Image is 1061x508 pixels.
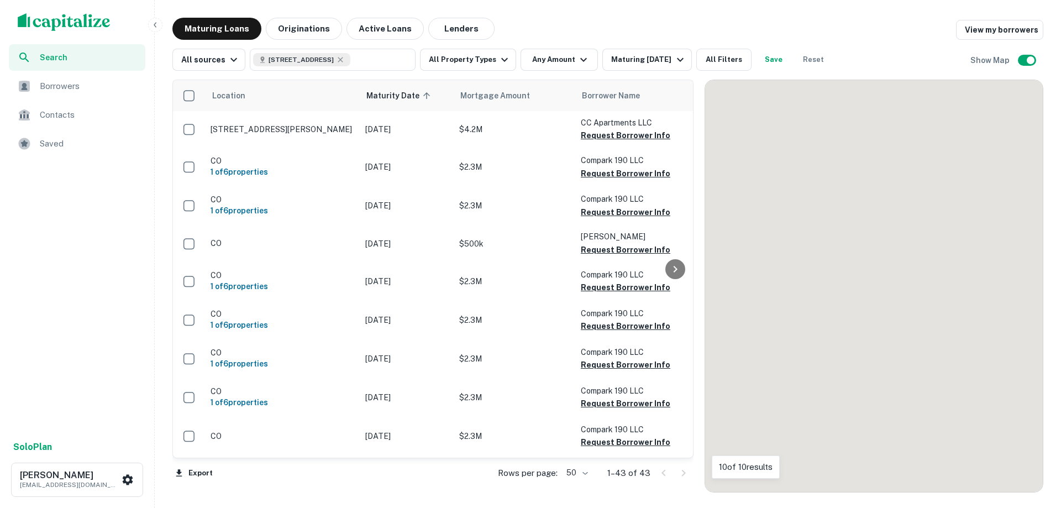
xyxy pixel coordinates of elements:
h6: 1 of 6 properties [211,280,354,292]
p: [DATE] [365,391,448,404]
span: Mortgage Amount [460,89,544,102]
p: 1–43 of 43 [607,467,650,480]
p: $2.3M [459,161,570,173]
p: [DATE] [365,238,448,250]
div: 50 [562,465,590,481]
span: Contacts [40,108,139,122]
button: All sources [172,49,245,71]
th: Borrower Name [575,80,697,111]
button: All Filters [696,49,752,71]
p: Compark 190 LLC [581,269,691,281]
span: Location [212,89,245,102]
p: Rows per page: [498,467,558,480]
h6: 1 of 6 properties [211,358,354,370]
p: Compark 190 LLC [581,385,691,397]
a: View my borrowers [956,20,1043,40]
h6: 1 of 6 properties [211,319,354,331]
button: Maturing [DATE] [602,49,691,71]
p: $2.3M [459,314,570,326]
button: Request Borrower Info [581,167,670,180]
p: CO [211,270,354,280]
p: CO [211,431,354,441]
p: $2.3M [459,430,570,442]
p: [STREET_ADDRESS][PERSON_NAME] [211,124,354,134]
button: Request Borrower Info [581,397,670,410]
p: $500k [459,238,570,250]
iframe: Chat Widget [1006,420,1061,473]
p: CO [211,309,354,319]
button: Request Borrower Info [581,358,670,371]
button: Lenders [428,18,495,40]
th: Maturity Date [360,80,454,111]
p: Compark 190 LLC [581,346,691,358]
button: [PERSON_NAME][EMAIL_ADDRESS][DOMAIN_NAME] [11,463,143,497]
p: Compark 190 LLC [581,307,691,320]
a: Saved [9,130,145,157]
p: 10 of 10 results [719,460,773,474]
button: Originations [266,18,342,40]
p: [DATE] [365,353,448,365]
button: Request Borrower Info [581,436,670,449]
span: Borrowers [40,80,139,93]
button: Reset [796,49,831,71]
p: [DATE] [365,200,448,212]
a: Borrowers [9,73,145,99]
p: [DATE] [365,430,448,442]
h6: Show Map [970,54,1011,66]
p: [EMAIL_ADDRESS][DOMAIN_NAME] [20,480,119,490]
h6: 1 of 6 properties [211,205,354,217]
p: Compark 190 LLC [581,154,691,166]
p: [DATE] [365,275,448,287]
p: [DATE] [365,123,448,135]
p: [DATE] [365,161,448,173]
a: SoloPlan [13,441,52,454]
p: [PERSON_NAME] [581,231,691,243]
h6: 1 of 6 properties [211,396,354,409]
button: Export [172,465,216,481]
a: Contacts [9,102,145,128]
p: $2.3M [459,200,570,212]
p: $2.3M [459,275,570,287]
p: $2.3M [459,353,570,365]
th: Mortgage Amount [454,80,575,111]
p: [DATE] [365,314,448,326]
p: CC Apartments LLC [581,117,691,129]
button: Any Amount [521,49,598,71]
div: 0 0 [705,80,1043,492]
p: CO [211,348,354,358]
button: Request Borrower Info [581,129,670,142]
strong: Solo Plan [13,442,52,452]
h6: 1 of 6 properties [211,166,354,178]
p: $4.2M [459,123,570,135]
span: Maturity Date [366,89,434,102]
p: CO [211,238,354,248]
span: [STREET_ADDRESS] [269,55,334,65]
p: Compark 190 LLC [581,423,691,436]
p: CO [211,386,354,396]
div: Maturing [DATE] [611,53,686,66]
span: Saved [40,137,139,150]
span: Search [40,51,139,64]
button: Maturing Loans [172,18,261,40]
span: Borrower Name [582,89,640,102]
button: All Property Types [420,49,516,71]
p: $2.3M [459,391,570,404]
th: Location [205,80,360,111]
button: Request Borrower Info [581,320,670,333]
button: Active Loans [346,18,424,40]
button: Save your search to get updates of matches that match your search criteria. [756,49,791,71]
button: Request Borrower Info [581,281,670,294]
a: Search [9,44,145,71]
div: All sources [181,53,240,66]
p: CO [211,195,354,205]
button: Request Borrower Info [581,243,670,256]
p: Compark 190 LLC [581,193,691,205]
h6: [PERSON_NAME] [20,471,119,480]
img: capitalize-logo.png [18,13,111,31]
button: Request Borrower Info [581,206,670,219]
